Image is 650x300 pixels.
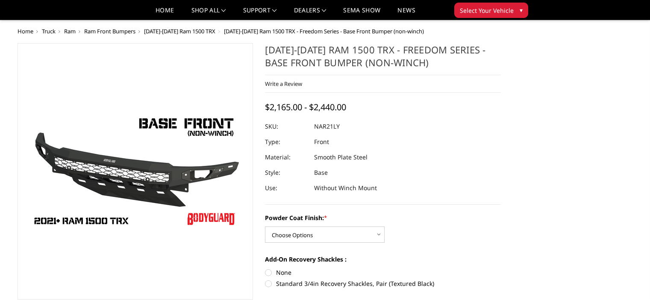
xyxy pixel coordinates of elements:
dd: Without Winch Mount [314,180,377,196]
dt: Style: [265,165,308,180]
a: Support [243,7,277,20]
a: 2021-2024 Ram 1500 TRX - Freedom Series - Base Front Bumper (non-winch) [18,43,253,300]
a: Ram Front Bumpers [84,27,135,35]
a: SEMA Show [343,7,380,20]
a: Home [18,27,33,35]
label: Powder Coat Finish: [265,213,501,222]
a: Truck [42,27,56,35]
span: [DATE]-[DATE] Ram 1500 TRX - Freedom Series - Base Front Bumper (non-winch) [224,27,424,35]
a: Home [156,7,174,20]
dt: SKU: [265,119,308,134]
a: Write a Review [265,80,302,88]
span: $2,165.00 - $2,440.00 [265,101,346,113]
a: Dealers [294,7,326,20]
a: Ram [64,27,76,35]
a: News [397,7,415,20]
dd: NAR21LY [314,119,340,134]
span: ▾ [520,6,523,15]
label: Add-On Recovery Shackles : [265,255,501,264]
h1: [DATE]-[DATE] Ram 1500 TRX - Freedom Series - Base Front Bumper (non-winch) [265,43,501,75]
dt: Type: [265,134,308,150]
dt: Use: [265,180,308,196]
label: Standard 3/4in Recovery Shackles, Pair (Textured Black) [265,279,501,288]
dd: Front [314,134,329,150]
dd: Smooth Plate Steel [314,150,368,165]
a: shop all [191,7,226,20]
dt: Material: [265,150,308,165]
dd: Base [314,165,328,180]
span: Select Your Vehicle [460,6,514,15]
a: [DATE]-[DATE] Ram 1500 TRX [144,27,215,35]
label: None [265,268,501,277]
button: Select Your Vehicle [454,3,528,18]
